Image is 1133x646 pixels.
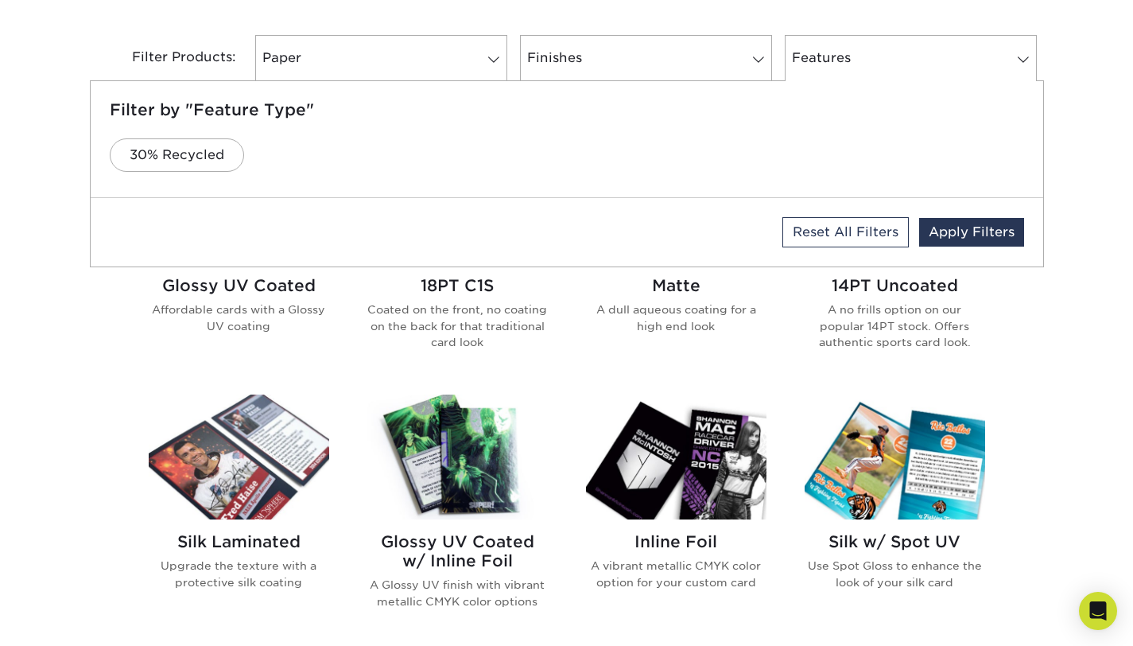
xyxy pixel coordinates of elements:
img: Glossy UV Coated w/ Inline Foil Trading Cards [367,395,548,520]
img: Inline Foil Trading Cards [586,395,766,520]
p: A vibrant metallic CMYK color option for your custom card [586,558,766,590]
a: Apply Filters [919,218,1024,247]
a: Reset All Filters [782,217,909,247]
h2: Glossy UV Coated [149,276,329,295]
h2: 18PT C1S [367,276,548,295]
p: Use Spot Gloss to enhance the look of your silk card [805,558,985,590]
p: Affordable cards with a Glossy UV coating [149,302,329,334]
h2: 14PT Uncoated [805,276,985,295]
iframe: Google Customer Reviews [4,597,135,640]
p: A no frills option on our popular 14PT stock. Offers authentic sports card look. [805,302,985,350]
h2: Silk w/ Spot UV [805,532,985,551]
h2: Matte [586,276,766,295]
a: 30% Recycled [110,138,244,172]
h5: Filter by "Feature Type" [110,100,1024,119]
a: Finishes [520,35,772,81]
p: A dull aqueous coating for a high end look [586,302,766,334]
img: Silk Laminated Trading Cards [149,395,329,520]
a: Silk w/ Spot UV Trading Cards Silk w/ Spot UV Use Spot Gloss to enhance the look of your silk card [805,395,985,635]
p: Coated on the front, no coating on the back for that traditional card look [367,302,548,350]
a: Features [785,35,1037,81]
a: Inline Foil Trading Cards Inline Foil A vibrant metallic CMYK color option for your custom card [586,395,766,635]
div: Open Intercom Messenger [1079,592,1117,630]
h2: Glossy UV Coated w/ Inline Foil [367,532,548,570]
a: Silk Laminated Trading Cards Silk Laminated Upgrade the texture with a protective silk coating [149,395,329,635]
h2: Silk Laminated [149,532,329,551]
img: Silk w/ Spot UV Trading Cards [805,395,985,520]
p: A Glossy UV finish with vibrant metallic CMYK color options [367,577,548,609]
a: Glossy UV Coated w/ Inline Foil Trading Cards Glossy UV Coated w/ Inline Foil A Glossy UV finish ... [367,395,548,635]
div: Filter Products: [90,35,249,81]
h2: Inline Foil [586,532,766,551]
a: Paper [255,35,507,81]
p: Upgrade the texture with a protective silk coating [149,558,329,590]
